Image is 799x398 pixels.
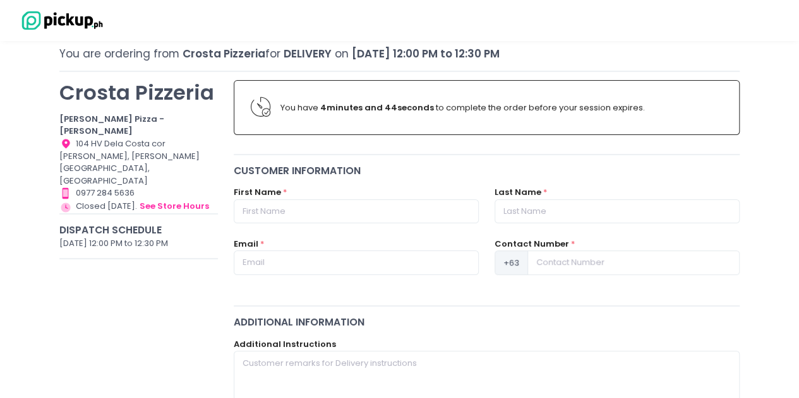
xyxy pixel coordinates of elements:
div: Closed [DATE]. [59,199,218,213]
label: Email [234,238,258,250]
button: see store hours [139,199,210,213]
span: [DATE] 12:00 PM to 12:30 PM [352,46,500,61]
img: logo [16,9,104,32]
label: Last Name [495,186,541,199]
label: First Name [234,186,281,199]
div: Dispatch Schedule [59,223,218,237]
p: Crosta Pizzeria [59,80,218,105]
span: Crosta Pizzeria [183,46,265,61]
span: +63 [495,250,528,274]
input: Email [234,250,479,274]
div: 0977 284 5636 [59,187,218,199]
div: [DATE] 12:00 PM to 12:30 PM [59,237,218,250]
div: Customer Information [234,163,740,178]
div: Additional Information [234,315,740,329]
label: Additional Instructions [234,338,336,351]
input: Contact Number [527,250,740,274]
label: Contact Number [495,238,569,250]
input: Last Name [495,199,740,223]
div: 104 HV Dela Costa cor [PERSON_NAME], [PERSON_NAME][GEOGRAPHIC_DATA], [GEOGRAPHIC_DATA] [59,138,218,187]
div: You have to complete the order before your session expires. [280,102,723,114]
input: First Name [234,199,479,223]
span: Delivery [284,46,332,61]
b: 4 minutes and 44 seconds [320,102,434,114]
div: You are ordering from for on [59,46,740,62]
b: [PERSON_NAME] Pizza - [PERSON_NAME] [59,113,164,138]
